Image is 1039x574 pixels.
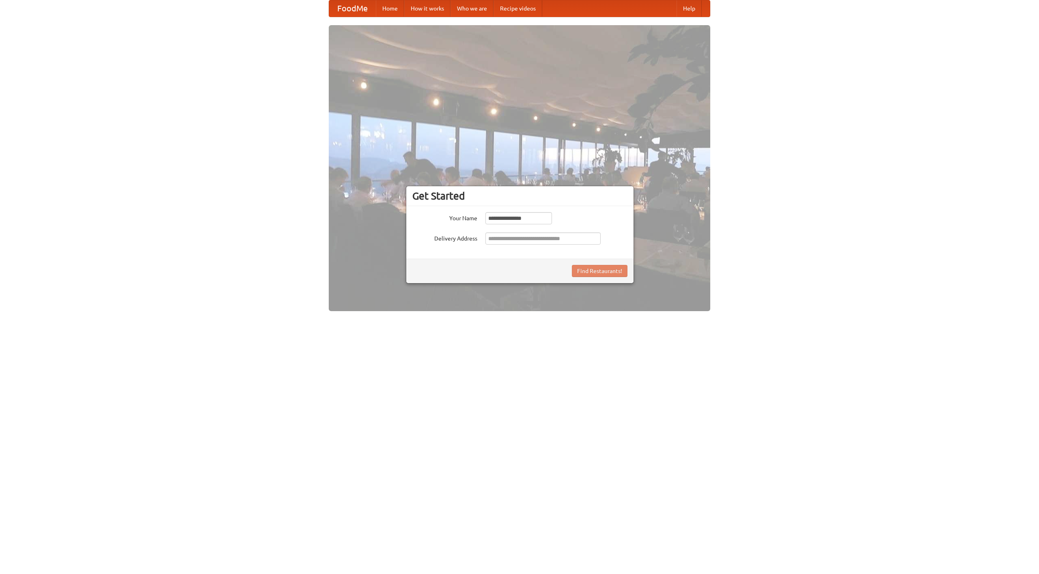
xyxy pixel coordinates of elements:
label: Your Name [412,212,477,222]
a: Recipe videos [494,0,542,17]
button: Find Restaurants! [572,265,627,277]
a: Home [376,0,404,17]
a: Who we are [451,0,494,17]
a: How it works [404,0,451,17]
h3: Get Started [412,190,627,202]
label: Delivery Address [412,232,477,243]
a: Help [677,0,702,17]
a: FoodMe [329,0,376,17]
